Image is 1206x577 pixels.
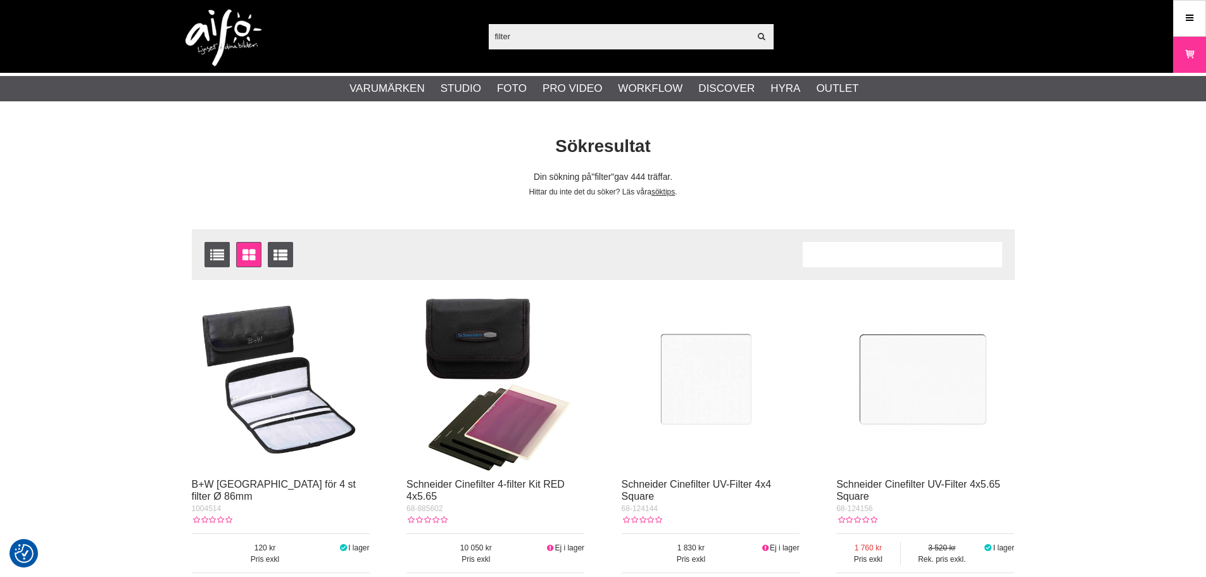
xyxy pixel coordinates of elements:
span: 68-124156 [836,504,872,513]
div: Kundbetyg: 0 [406,514,447,526]
span: 1 830 [622,542,761,554]
a: Discover [698,80,755,97]
img: Schneider Cinefilter UV-Filter 4x4 Square [622,293,800,471]
span: Din sökning på gav 444 träffar. [534,172,672,182]
span: 68-124144 [622,504,658,513]
span: I lager [993,543,1014,552]
span: Pris exkl [622,554,761,565]
span: 68-885602 [406,504,443,513]
button: Samtyckesinställningar [15,542,34,565]
img: Schneider Cinefilter UV-Filter 4x5.65 Square [836,293,1014,471]
a: Pro Video [543,80,602,97]
a: Fönstervisning [236,242,261,267]
span: 120 [192,542,339,554]
img: B+W Filterfordral för 4 st filter Ø 86mm [192,293,370,471]
span: Pris exkl [192,554,339,565]
span: I lager [348,543,369,552]
div: Kundbetyg: 0 [622,514,662,526]
span: Ej i lager [555,543,584,552]
a: Hyra [770,80,800,97]
span: 3 520 [901,542,983,554]
i: I lager [338,543,348,552]
input: Sök produkter ... [489,27,750,46]
span: Ej i lager [770,543,800,552]
a: Schneider Cinefilter UV-Filter 4x5.65 Square [836,479,1000,502]
a: Foto [497,80,527,97]
a: Schneider Cinefilter 4-filter Kit RED 4x5.65 [406,479,565,502]
i: Ej i lager [760,543,770,552]
div: Kundbetyg: 0 [192,514,232,526]
img: Revisit consent button [15,544,34,563]
span: 10 050 [406,542,546,554]
span: 1 760 [836,542,900,554]
i: Ej i lager [546,543,555,552]
span: . [675,187,677,196]
a: Workflow [618,80,682,97]
a: Outlet [816,80,858,97]
a: Utökad listvisning [268,242,293,267]
a: söktips [651,187,675,196]
span: 1004514 [192,504,222,513]
span: Hittar du inte det du söker? Läs våra [529,187,651,196]
a: B+W [GEOGRAPHIC_DATA] för 4 st filter Ø 86mm [192,479,356,502]
i: I lager [983,543,993,552]
h1: Sökresultat [182,134,1024,159]
span: Pris exkl [406,554,546,565]
a: Schneider Cinefilter UV-Filter 4x4 Square [622,479,772,502]
span: filter [591,172,614,182]
a: Listvisning [204,242,230,267]
div: Kundbetyg: 0 [836,514,877,526]
img: Schneider Cinefilter 4-filter Kit RED 4x5.65 [406,293,584,471]
a: Varumärken [349,80,425,97]
img: logo.png [185,10,261,67]
a: Studio [441,80,481,97]
span: Rek. pris exkl. [901,554,983,565]
span: Pris exkl [836,554,900,565]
